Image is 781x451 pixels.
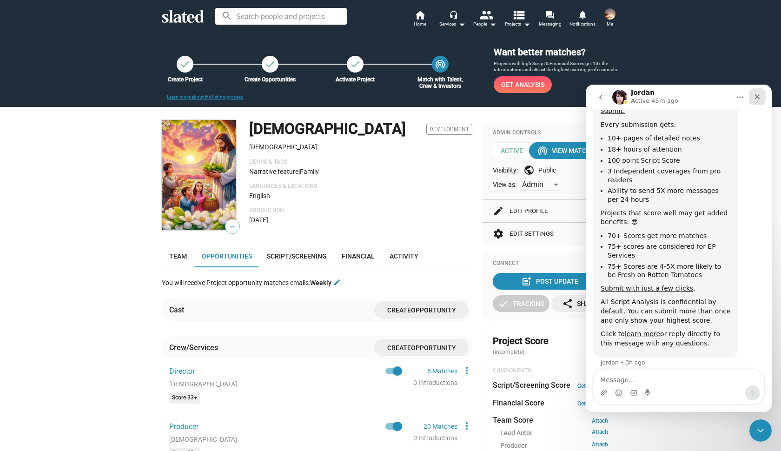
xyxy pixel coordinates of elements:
a: Messaging [534,9,566,30]
dt: Team Score [493,415,533,425]
div: [DEMOGRAPHIC_DATA] [169,435,402,444]
a: Opportunities [194,245,259,267]
div: You will receive Project opportunity matches emails: [162,279,341,287]
button: Share [551,295,608,312]
mat-icon: edit [333,279,341,286]
p: Languages & Locations [249,183,472,190]
div: Tracking [498,295,545,312]
a: Notifications [566,9,599,30]
a: Financial [334,245,382,267]
li: 10+ pages of detailed notes [22,49,145,58]
div: View Matches [539,142,598,159]
div: [DEMOGRAPHIC_DATA] [169,380,402,389]
span: Opportunities [202,252,252,260]
li: 70+ Scores get more matches [22,147,145,156]
div: Connect [493,260,608,267]
span: Messaging [539,19,562,30]
div: Create Project [154,76,216,83]
mat-icon: wifi_tethering [435,59,446,70]
span: Family [300,168,319,175]
button: Gif picker [44,305,52,312]
mat-icon: headset_mic [449,10,457,19]
span: 1 Tracker [585,260,608,267]
a: Attach [592,418,608,424]
a: Attach [592,429,608,438]
mat-icon: home [414,9,425,20]
mat-icon: more_vert [461,365,472,376]
a: Create Opportunities [262,56,278,73]
mat-icon: arrow_drop_down [521,19,532,30]
a: Activity [382,245,426,267]
mat-icon: edit [493,206,504,217]
mat-icon: wifi_tethering [537,145,548,156]
button: View Matches [529,142,608,159]
span: Script/Screening [267,252,327,260]
span: Active [493,142,537,159]
mat-icon: arrow_drop_down [456,19,467,30]
button: Projects [501,9,534,30]
mat-icon: check [350,59,361,70]
span: Me [607,19,613,30]
span: Opportunity [411,306,456,314]
mat-icon: arrow_drop_down [487,19,498,30]
mat-icon: share [562,298,573,309]
div: Post Update [523,273,578,290]
p: Production [249,207,472,214]
div: Services [439,19,465,30]
a: Script/Screening [259,245,334,267]
button: Edit Profile [493,200,608,222]
button: CreateOpportunity [374,339,469,356]
div: Create Opportunities [239,76,301,83]
span: [DATE] [249,216,268,224]
span: Admin [522,180,543,189]
div: Activate Project [324,76,386,83]
iframe: Intercom live chat [586,85,772,412]
span: Team [169,252,187,260]
a: 20 Matches [424,423,457,430]
mat-icon: check [265,59,276,70]
button: Send a message… [159,301,174,316]
div: All Script Analysis is confidential by default. You can submit more than once and only show your ... [15,213,145,240]
span: English [249,192,270,199]
div: People [473,19,496,30]
button: Emoji picker [29,305,37,312]
a: Get Analysis [577,383,608,389]
button: Post Update [493,273,608,290]
button: Activate Project [347,56,364,73]
li: Ability to send 5X more messages per 24 hours [22,102,145,119]
div: Every submission gets: [15,36,145,45]
span: View as: [493,180,516,189]
li: 100 point Script Score [22,72,145,80]
span: — [225,221,239,233]
div: Projects that score well may get added benefits: 😎 [15,124,145,142]
div: Share [562,295,597,312]
span: Activity [390,252,418,260]
mat-icon: check [179,59,191,70]
a: Get Analysis [577,400,608,407]
button: CreateOpportunity [374,301,469,318]
div: Match with Talent, Crew & Investors [410,76,471,89]
a: Match with Talent, Crew & Investors [432,56,449,73]
li: 75+ Scores are 4-5X more likely to be Fresh on Rotten Tomatoes [22,178,145,195]
div: Visibility: Public [493,165,608,176]
div: 0 Introductions [413,378,457,388]
p: Projects with high Script & Financial Scores get 10x the introductions and attract the highest sc... [494,60,619,73]
img: Marine Arabajyan [604,8,616,20]
span: | [298,168,300,175]
h3: Want better matches? [494,46,619,59]
a: Attach [592,441,608,450]
strong: Weekly [310,279,331,286]
span: Financial [342,252,375,260]
span: Director [169,367,195,376]
img: BIBLE [162,120,236,230]
span: Opportunity [411,344,456,352]
h1: [DEMOGRAPHIC_DATA] [249,119,406,139]
span: (incomplete) [493,349,526,355]
dt: Financial Score [493,398,544,408]
p: [DEMOGRAPHIC_DATA] [249,143,472,152]
a: 5 Matches [427,367,457,375]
